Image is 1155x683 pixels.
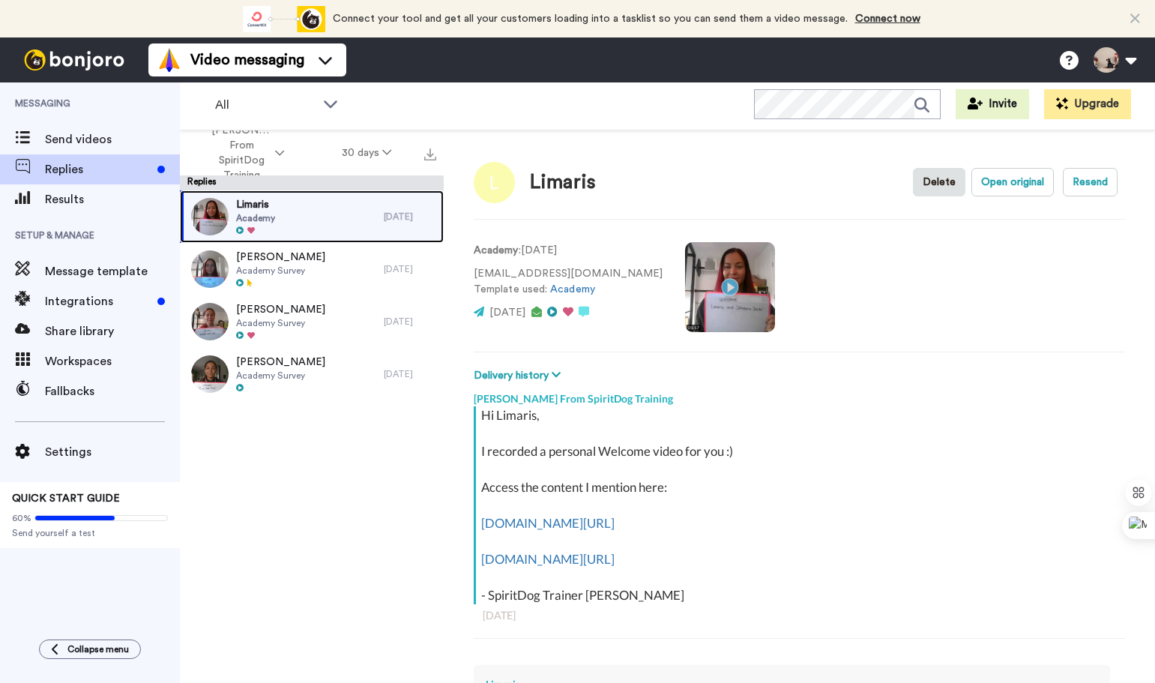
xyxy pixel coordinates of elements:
img: 5372ea73-8e7d-4c3b-ab5a-12de0485811a-thumb.jpg [191,303,229,340]
span: Fallbacks [45,382,180,400]
span: Limaris [236,197,275,212]
img: 14f53bf2-9782-4e16-906f-ebef0a4a4cc8-thumb.jpg [191,355,229,393]
div: [DATE] [384,368,436,380]
span: [DATE] [489,307,525,318]
p: : [DATE] [474,243,663,259]
span: Academy Survey [236,317,325,329]
p: [EMAIL_ADDRESS][DOMAIN_NAME] Template used: [474,266,663,298]
button: 30 days [313,139,420,166]
span: Academy Survey [236,370,325,382]
span: Share library [45,322,180,340]
img: export.svg [424,148,436,160]
a: Connect now [855,13,920,24]
span: Video messaging [190,49,304,70]
span: Academy [236,212,275,224]
img: bj-logo-header-white.svg [18,49,130,70]
a: [PERSON_NAME]Academy Survey[DATE] [180,243,444,295]
div: Replies [180,175,444,190]
span: Workspaces [45,352,180,370]
span: [PERSON_NAME] From SpiritDog Training [211,123,272,183]
button: Resend [1063,168,1118,196]
div: Limaris [530,172,596,193]
button: Upgrade [1044,89,1131,119]
button: Delivery history [474,367,565,384]
button: Open original [971,168,1054,196]
span: Collapse menu [67,643,129,655]
span: QUICK START GUIDE [12,493,120,504]
a: [PERSON_NAME]Academy Survey[DATE] [180,295,444,348]
a: [DOMAIN_NAME][URL] [481,515,615,531]
span: Settings [45,443,180,461]
img: 6236f4fa-03ed-4ccf-8d9b-af9cdf4e2feb-thumb.jpg [191,250,229,288]
a: [PERSON_NAME]Academy Survey[DATE] [180,348,444,400]
div: [DATE] [483,608,1116,623]
button: [PERSON_NAME] From SpiritDog Training [183,117,313,189]
strong: Academy [474,245,519,256]
div: [DATE] [384,211,436,223]
div: [DATE] [384,263,436,275]
span: Send videos [45,130,180,148]
img: Image of Limaris [474,162,515,203]
span: Send yourself a test [12,527,168,539]
button: Export all results that match these filters now. [420,142,441,164]
span: Message template [45,262,180,280]
span: Integrations [45,292,151,310]
a: LimarisAcademy[DATE] [180,190,444,243]
span: Results [45,190,180,208]
span: Academy Survey [236,265,325,277]
img: e719eab9-67b4-4d4d-ae14-a756b4ea66e9-thumb.jpg [191,198,229,235]
span: [PERSON_NAME] [236,355,325,370]
button: Collapse menu [39,640,141,659]
div: animation [243,6,325,32]
span: All [215,96,316,114]
button: Delete [913,168,965,196]
div: [DATE] [384,316,436,328]
span: Connect your tool and get all your customers loading into a tasklist so you can send them a video... [333,13,848,24]
span: [PERSON_NAME] [236,302,325,317]
div: Hi Limaris, I recorded a personal Welcome video for you :) Access the content I mention here: - S... [481,406,1121,604]
div: [PERSON_NAME] From SpiritDog Training [474,384,1125,406]
span: [PERSON_NAME] [236,250,325,265]
a: Academy [550,284,595,295]
span: 60% [12,512,31,524]
img: vm-color.svg [157,48,181,72]
a: [DOMAIN_NAME][URL] [481,551,615,567]
button: Invite [956,89,1029,119]
span: Replies [45,160,151,178]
